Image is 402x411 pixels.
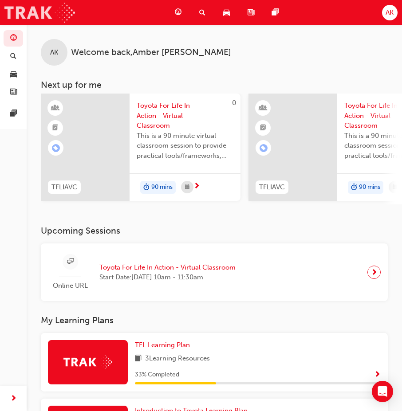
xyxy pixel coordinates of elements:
[99,262,236,273] span: Toyota For Life In Action - Virtual Classroom
[10,89,17,97] span: news-icon
[259,182,285,192] span: TFLIAVC
[272,7,279,18] span: pages-icon
[260,144,268,152] span: learningRecordVerb_ENROLL-icon
[63,355,112,369] img: Trak
[232,99,236,107] span: 0
[71,47,231,58] span: Welcome back , Amber [PERSON_NAME]
[10,53,16,61] span: search-icon
[374,371,381,379] span: Show Progress
[41,94,240,201] a: 0TFLIAVCToyota For Life In Action - Virtual ClassroomThis is a 90 minute virtual classroom sessio...
[137,101,233,131] span: Toyota For Life In Action - Virtual Classroom
[240,4,265,22] a: news-icon
[51,182,77,192] span: TFLIAVC
[359,182,380,192] span: 90 mins
[4,3,75,23] img: Trak
[216,4,240,22] a: car-icon
[137,131,233,161] span: This is a 90 minute virtual classroom session to provide practical tools/frameworks, behaviours a...
[223,7,230,18] span: car-icon
[199,7,205,18] span: search-icon
[193,183,200,191] span: next-icon
[10,393,17,404] span: next-icon
[192,4,216,22] a: search-icon
[382,5,398,20] button: AK
[143,182,150,193] span: duration-icon
[135,341,190,349] span: TFL Learning Plan
[135,340,193,350] a: TFL Learning Plan
[386,8,394,18] span: AK
[67,256,74,267] span: sessionType_ONLINE_URL-icon
[374,369,381,380] button: Show Progress
[371,266,378,278] span: next-icon
[10,110,17,118] span: pages-icon
[175,7,181,18] span: guage-icon
[50,47,58,58] span: AK
[372,381,393,402] div: Open Intercom Messenger
[48,251,381,294] a: Online URLToyota For Life In Action - Virtual ClassroomStart Date:[DATE] 10am - 11:30am
[393,182,397,193] span: calendar-icon
[52,102,59,114] span: learningResourceType_INSTRUCTOR_LED-icon
[41,226,388,236] h3: Upcoming Sessions
[135,370,179,380] span: 33 % Completed
[52,122,59,134] span: booktick-icon
[10,35,17,43] span: guage-icon
[99,272,236,282] span: Start Date: [DATE] 10am - 11:30am
[351,182,357,193] span: duration-icon
[168,4,192,22] a: guage-icon
[145,353,210,364] span: 3 Learning Resources
[265,4,289,22] a: pages-icon
[27,80,402,90] h3: Next up for me
[52,144,60,152] span: learningRecordVerb_ENROLL-icon
[41,315,388,325] h3: My Learning Plans
[151,182,173,192] span: 90 mins
[10,70,17,78] span: car-icon
[260,102,266,114] span: learningResourceType_INSTRUCTOR_LED-icon
[48,281,92,291] span: Online URL
[260,122,266,134] span: booktick-icon
[248,7,254,18] span: news-icon
[185,182,189,193] span: calendar-icon
[135,353,142,364] span: book-icon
